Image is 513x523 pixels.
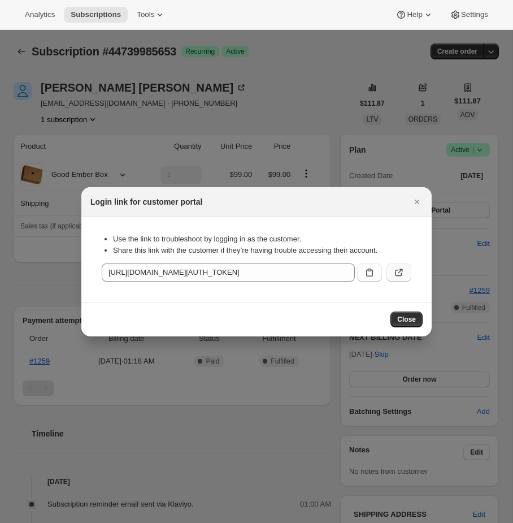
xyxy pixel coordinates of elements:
[390,312,423,327] button: Close
[389,7,440,23] button: Help
[130,7,172,23] button: Tools
[461,10,488,19] span: Settings
[71,10,121,19] span: Subscriptions
[443,7,495,23] button: Settings
[409,194,425,210] button: Close
[407,10,422,19] span: Help
[137,10,154,19] span: Tools
[113,234,411,245] li: Use the link to troubleshoot by logging in as the customer.
[18,7,62,23] button: Analytics
[25,10,55,19] span: Analytics
[397,315,416,324] span: Close
[113,245,411,256] li: Share this link with the customer if they’re having trouble accessing their account.
[64,7,128,23] button: Subscriptions
[90,196,202,208] h2: Login link for customer portal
